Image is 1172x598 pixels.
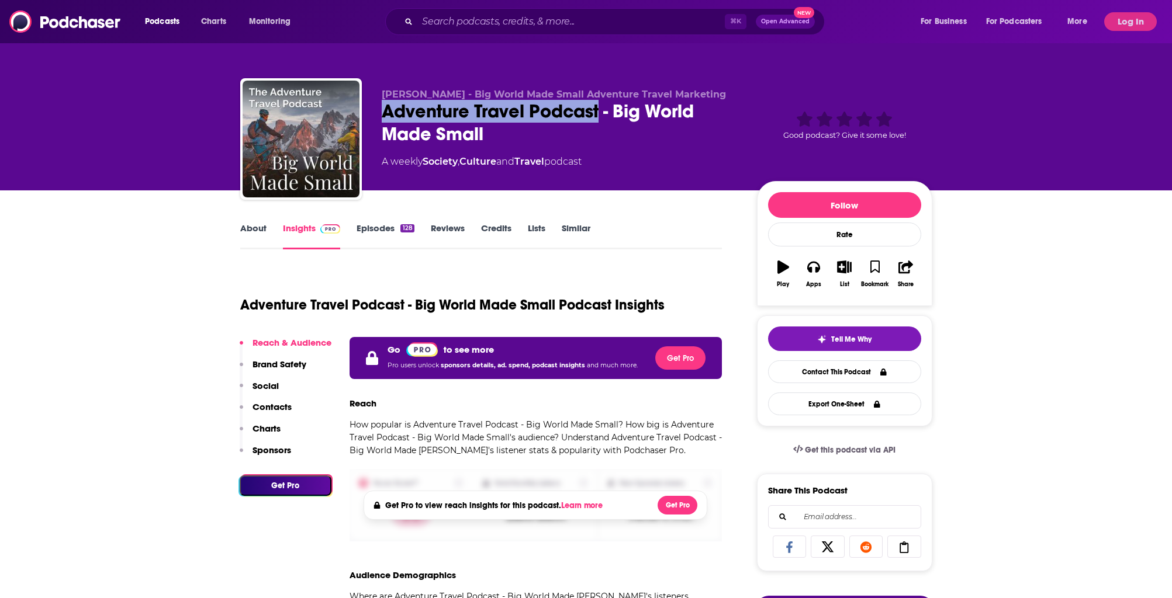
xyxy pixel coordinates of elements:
[253,444,291,456] p: Sponsors
[423,156,458,167] a: Society
[388,357,638,374] p: Pro users unlock and much more.
[528,222,545,249] a: Lists
[283,222,341,249] a: InsightsPodchaser Pro
[496,156,514,167] span: and
[757,89,932,161] div: Good podcast? Give it some love!
[240,359,306,380] button: Brand Safety
[382,89,726,100] span: [PERSON_NAME] - Big World Made Small Adventure Travel Marketing
[806,281,821,288] div: Apps
[768,360,921,383] a: Contact This Podcast
[655,346,706,370] button: Get Pro
[725,14,746,29] span: ⌘ K
[768,326,921,351] button: tell me why sparkleTell Me Why
[817,335,827,344] img: tell me why sparkle
[794,7,815,18] span: New
[385,500,606,510] h4: Get Pro to view reach insights for this podcast.
[514,156,544,167] a: Travel
[986,13,1042,30] span: For Podcasters
[193,12,233,31] a: Charts
[431,222,465,249] a: Reviews
[240,423,281,444] button: Charts
[9,11,122,33] img: Podchaser - Follow, Share and Rate Podcasts
[417,12,725,31] input: Search podcasts, credits, & more...
[658,496,697,514] button: Get Pro
[768,505,921,529] div: Search followers
[768,392,921,415] button: Export One-Sheet
[350,398,376,409] h3: Reach
[240,380,279,402] button: Social
[756,15,815,29] button: Open AdvancedNew
[240,296,665,314] h1: Adventure Travel Podcast - Big World Made Small Podcast Insights
[249,13,291,30] span: Monitoring
[777,281,789,288] div: Play
[444,344,494,355] p: to see more
[890,253,921,295] button: Share
[798,253,829,295] button: Apps
[253,359,306,370] p: Brand Safety
[145,13,179,30] span: Podcasts
[805,445,896,455] span: Get this podcast via API
[357,222,414,249] a: Episodes128
[253,423,281,434] p: Charts
[240,475,331,496] button: Get Pro
[861,281,888,288] div: Bookmark
[784,436,905,464] a: Get this podcast via API
[400,224,414,232] div: 128
[459,156,496,167] a: Culture
[829,253,859,295] button: List
[481,222,511,249] a: Credits
[979,12,1059,31] button: open menu
[253,380,279,391] p: Social
[561,501,606,510] button: Learn more
[406,342,438,357] a: Pro website
[406,342,438,357] img: Podchaser Pro
[441,361,587,369] span: sponsors details, ad. spend, podcast insights
[761,19,810,25] span: Open Advanced
[898,281,914,288] div: Share
[778,506,911,528] input: Email address...
[840,281,849,288] div: List
[350,569,456,580] h3: Audience Demographics
[811,536,845,558] a: Share on X/Twitter
[240,401,292,423] button: Contacts
[887,536,921,558] a: Copy Link
[253,401,292,412] p: Contacts
[241,12,306,31] button: open menu
[240,222,267,249] a: About
[243,81,359,197] img: Adventure Travel Podcast - Big World Made Small
[240,444,291,466] button: Sponsors
[201,13,226,30] span: Charts
[768,222,921,246] div: Rate
[783,131,906,140] span: Good podcast? Give it some love!
[768,485,848,496] h3: Share This Podcast
[562,222,590,249] a: Similar
[860,253,890,295] button: Bookmark
[849,536,883,558] a: Share on Reddit
[773,536,807,558] a: Share on Facebook
[831,335,872,344] span: Tell Me Why
[921,13,967,30] span: For Business
[768,192,921,218] button: Follow
[240,337,331,359] button: Reach & Audience
[396,8,836,35] div: Search podcasts, credits, & more...
[320,224,341,234] img: Podchaser Pro
[912,12,981,31] button: open menu
[350,418,722,457] p: How popular is Adventure Travel Podcast - Big World Made Small? How big is Adventure Travel Podca...
[388,344,400,355] p: Go
[137,12,195,31] button: open menu
[1104,12,1157,31] button: Log In
[1067,13,1087,30] span: More
[1059,12,1102,31] button: open menu
[458,156,459,167] span: ,
[768,253,798,295] button: Play
[253,337,331,348] p: Reach & Audience
[382,155,582,169] div: A weekly podcast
